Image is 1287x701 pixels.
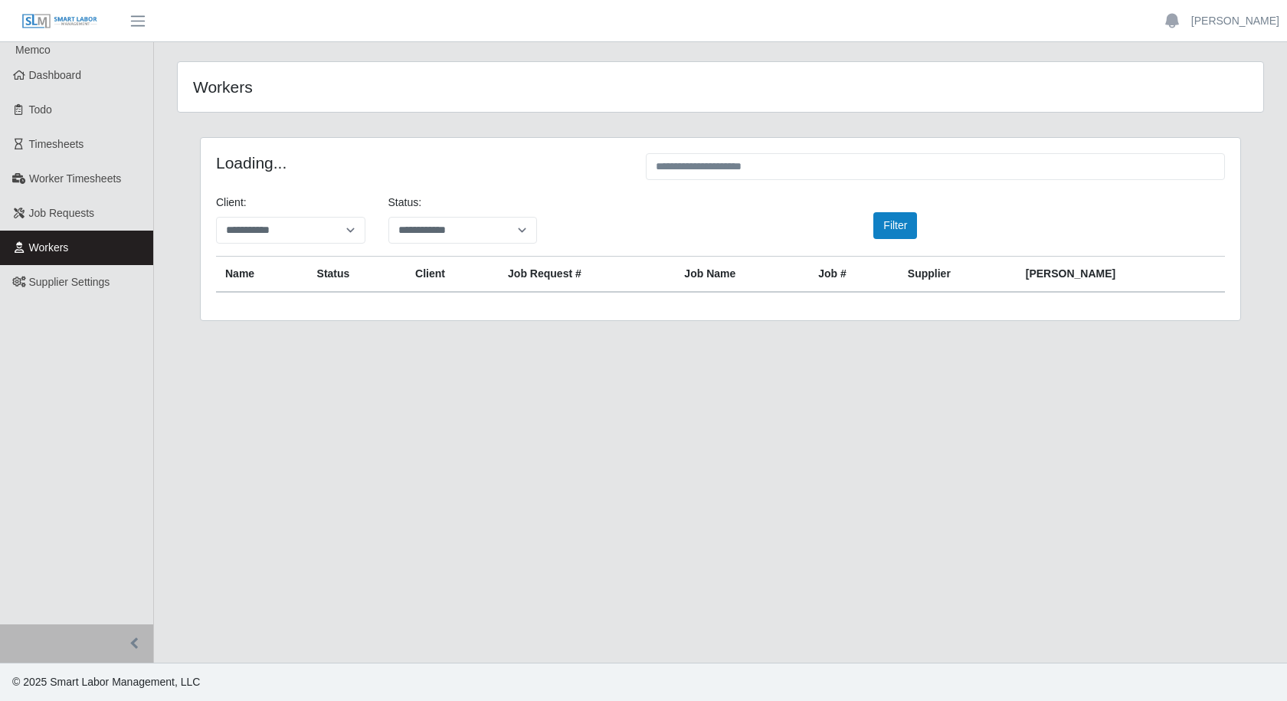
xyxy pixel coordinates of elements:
span: Job Requests [29,207,95,219]
h4: Loading... [216,153,623,172]
span: Worker Timesheets [29,172,121,185]
label: Client: [216,195,247,211]
th: Client [406,257,499,293]
th: Supplier [899,257,1017,293]
span: Todo [29,103,52,116]
th: [PERSON_NAME] [1017,257,1225,293]
th: Job # [809,257,899,293]
button: Filter [873,212,917,239]
span: Memco [15,44,51,56]
th: Status [308,257,407,293]
span: Timesheets [29,138,84,150]
th: Job Request # [499,257,675,293]
label: Status: [388,195,422,211]
th: Name [216,257,308,293]
h4: Workers [193,77,619,97]
img: SLM Logo [21,13,98,30]
span: Dashboard [29,69,82,81]
span: © 2025 Smart Labor Management, LLC [12,676,200,688]
span: Supplier Settings [29,276,110,288]
span: Workers [29,241,69,254]
a: [PERSON_NAME] [1191,13,1279,29]
th: Job Name [675,257,809,293]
